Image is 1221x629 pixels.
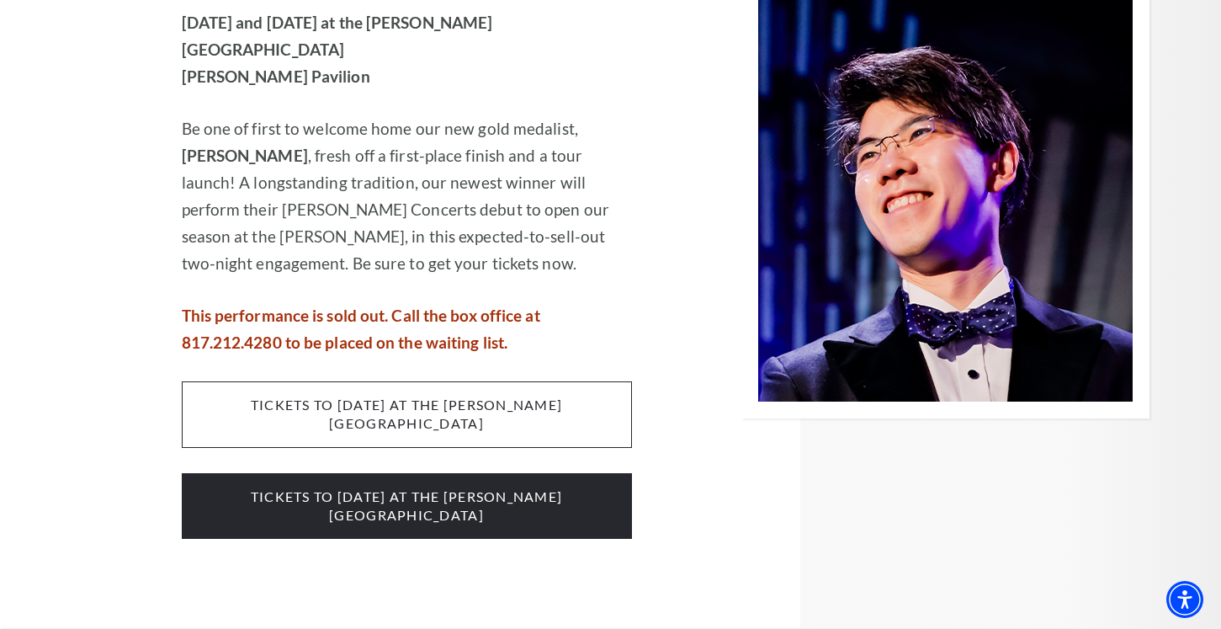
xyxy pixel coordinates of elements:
[182,473,632,540] span: Tickets to [DATE] at the [PERSON_NAME][GEOGRAPHIC_DATA]
[182,115,632,277] p: Be one of first to welcome home our new gold medalist, , fresh off a first-place finish and a tou...
[182,13,493,86] strong: [DATE] and [DATE] at the [PERSON_NAME][GEOGRAPHIC_DATA] [PERSON_NAME] Pavilion
[182,146,308,165] strong: [PERSON_NAME]
[182,306,540,352] strong: This performance is sold out. Call the box office at 817.212.4280 to be placed on the waiting list.
[1166,581,1203,618] div: Accessibility Menu
[182,381,632,448] span: tickets to [DATE] at the [PERSON_NAME][GEOGRAPHIC_DATA]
